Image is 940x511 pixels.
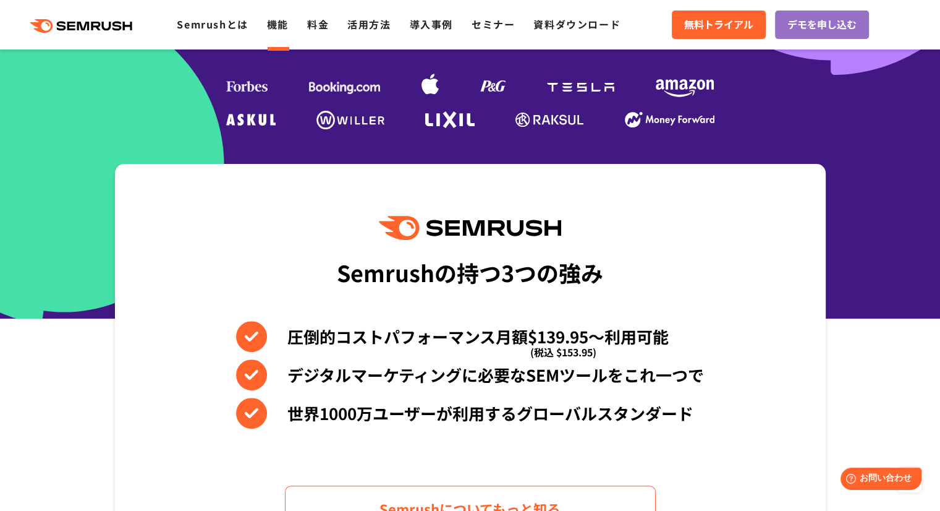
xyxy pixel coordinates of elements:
[830,463,926,497] iframe: Help widget launcher
[410,17,453,32] a: 導入事例
[236,359,704,390] li: デジタルマーケティングに必要なSEMツールをこれ一つで
[236,398,704,429] li: 世界1000万ユーザーが利用するグローバルスタンダード
[236,321,704,352] li: 圧倒的コストパフォーマンス月額$139.95〜利用可能
[530,337,596,367] span: (税込 $153.95)
[267,17,289,32] a: 機能
[684,17,753,33] span: 無料トライアル
[472,17,515,32] a: セミナー
[337,249,603,295] div: Semrushの持つ3つの強み
[347,17,391,32] a: 活用方法
[177,17,248,32] a: Semrushとは
[775,11,869,39] a: デモを申し込む
[379,216,561,240] img: Semrush
[533,17,620,32] a: 資料ダウンロード
[787,17,857,33] span: デモを申し込む
[672,11,766,39] a: 無料トライアル
[307,17,329,32] a: 料金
